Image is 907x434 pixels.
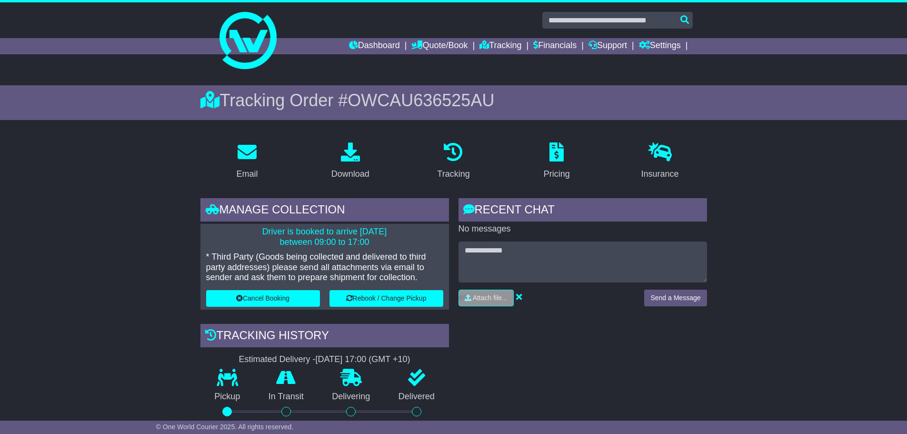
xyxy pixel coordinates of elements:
[200,198,449,224] div: Manage collection
[644,290,707,306] button: Send a Message
[431,139,476,184] a: Tracking
[458,224,707,234] p: No messages
[588,38,627,54] a: Support
[254,392,318,402] p: In Transit
[325,139,376,184] a: Download
[200,392,255,402] p: Pickup
[641,168,679,181] div: Insurance
[544,168,570,181] div: Pricing
[458,198,707,224] div: RECENT CHAT
[329,290,443,307] button: Rebook / Change Pickup
[331,168,369,181] div: Download
[156,423,294,431] span: © One World Courier 2025. All rights reserved.
[200,354,449,365] div: Estimated Delivery -
[200,90,707,111] div: Tracking Order #
[236,168,258,181] div: Email
[635,139,685,184] a: Insurance
[538,139,576,184] a: Pricing
[316,354,410,365] div: [DATE] 17:00 (GMT +10)
[384,392,449,402] p: Delivered
[206,227,443,247] p: Driver is booked to arrive [DATE] between 09:00 to 17:00
[206,252,443,283] p: * Third Party (Goods being collected and delivered to third party addresses) please send all atta...
[639,38,681,54] a: Settings
[230,139,264,184] a: Email
[437,168,469,181] div: Tracking
[348,91,494,110] span: OWCAU636525AU
[200,324,449,350] div: Tracking history
[318,392,385,402] p: Delivering
[533,38,577,54] a: Financials
[206,290,320,307] button: Cancel Booking
[411,38,468,54] a: Quote/Book
[479,38,521,54] a: Tracking
[349,38,400,54] a: Dashboard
